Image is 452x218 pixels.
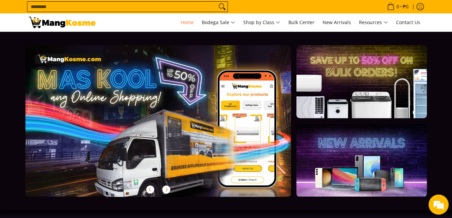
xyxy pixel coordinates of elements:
[198,13,239,31] a: Bodega Sale
[177,13,197,31] a: Home
[25,45,313,208] a: More
[395,4,400,9] span: 0
[202,18,235,27] span: Bodega Sale
[393,13,424,31] a: Contact Us
[217,2,228,12] button: Search
[356,13,391,31] a: Resources
[323,19,351,25] span: New Arrivals
[285,13,318,31] a: Bulk Center
[102,13,424,31] nav: Main Menu
[359,18,388,27] span: Resources
[385,3,411,10] span: •
[240,13,284,31] a: Shop by Class
[402,4,410,9] span: ₱0
[319,13,354,31] a: New Arrivals
[288,19,314,25] span: Bulk Center
[181,19,194,25] span: Home
[159,182,174,197] button: Next
[243,18,280,27] span: Shop by Class
[396,19,420,25] span: Contact Us
[143,182,158,197] button: Previous
[29,17,96,28] img: Mang Kosme: Your Home Appliances Warehouse Sale Partner!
